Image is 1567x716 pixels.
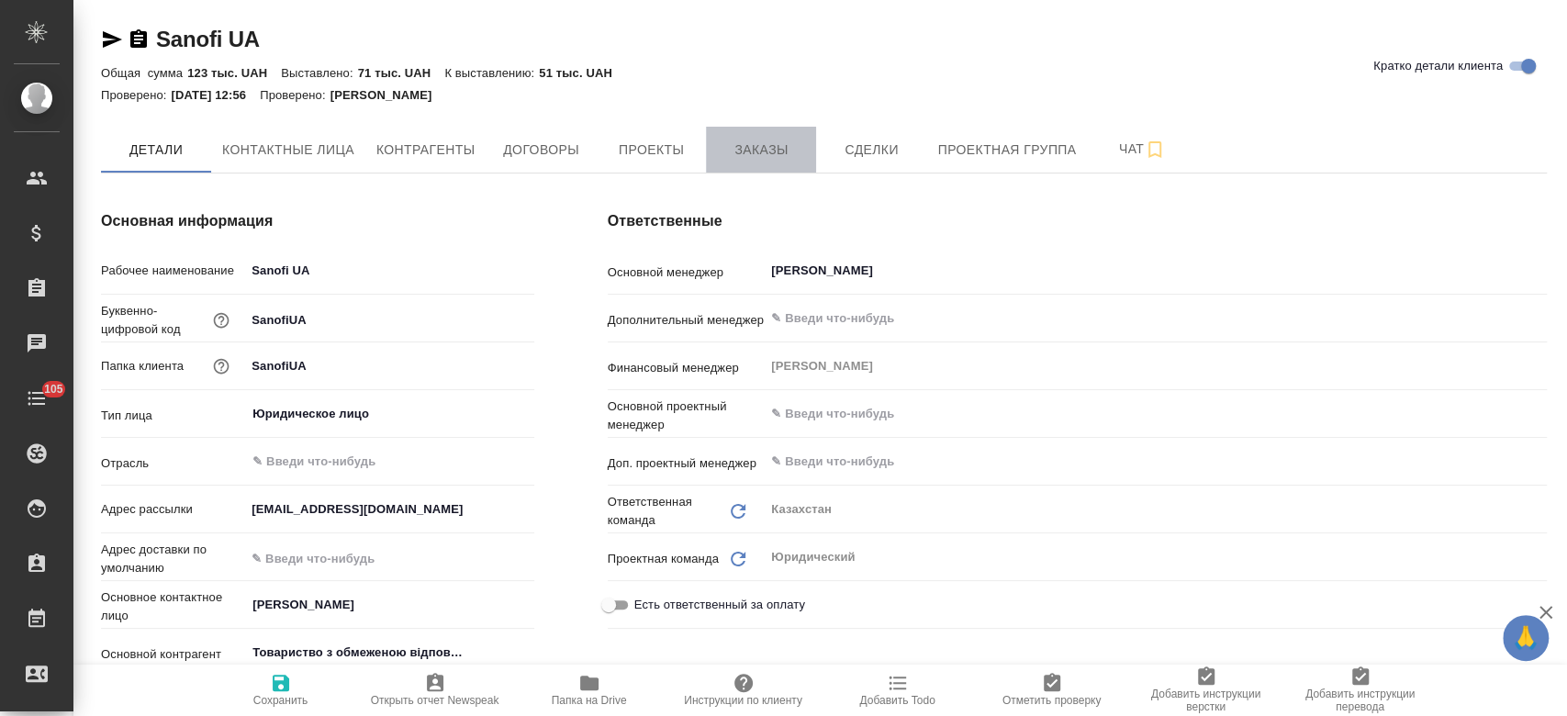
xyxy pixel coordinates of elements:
p: Отрасль [101,454,245,473]
button: Open [524,412,528,416]
p: К выставлению: [444,66,539,80]
p: Основное контактное лицо [101,588,245,625]
p: 51 тыс. UAH [539,66,626,80]
button: Open [524,651,528,654]
input: ✎ Введи что-нибудь [245,496,533,522]
button: Название для папки на drive. Если его не заполнить, мы не сможем создать папку для клиента [209,354,233,378]
p: [DATE] 12:56 [172,88,261,102]
button: Open [1537,317,1540,320]
p: Выставлено: [281,66,357,80]
span: Отметить проверку [1002,694,1101,707]
span: Есть ответственный за оплату [634,596,805,614]
span: Контактные лица [222,139,354,162]
p: 71 тыс. UAH [358,66,445,80]
button: Open [1537,269,1540,273]
button: Open [1537,460,1540,464]
p: 123 тыс. UAH [187,66,281,80]
span: Инструкции по клиенту [684,694,802,707]
span: Сделки [827,139,915,162]
span: Сохранить [253,694,308,707]
p: Проверено: [101,88,172,102]
input: ✎ Введи что-нибудь [769,308,1480,330]
button: Добавить инструкции верстки [1129,665,1283,716]
button: Сохранить [204,665,358,716]
a: 105 [5,375,69,421]
button: 🙏 [1503,615,1549,661]
button: Добавить Todo [821,665,975,716]
p: Общая сумма [101,66,187,80]
button: Open [524,460,528,464]
p: Проверено: [260,88,330,102]
p: Адрес доставки по умолчанию [101,541,245,577]
p: [PERSON_NAME] [330,88,446,102]
p: Доп. проектный менеджер [608,454,765,473]
button: Открыть отчет Newspeak [358,665,512,716]
input: ✎ Введи что-нибудь [251,451,466,473]
button: Добавить инструкции перевода [1283,665,1438,716]
span: Проекты [607,139,695,162]
span: Папка на Drive [552,694,627,707]
input: ✎ Введи что-нибудь [245,257,533,284]
p: Дополнительный менеджер [608,311,765,330]
p: Папка клиента [101,357,184,375]
input: ✎ Введи что-нибудь [245,352,533,379]
span: Добавить Todo [859,694,935,707]
span: Добавить инструкции верстки [1140,688,1272,713]
button: Скопировать ссылку [128,28,150,50]
h4: Основная информация [101,210,534,232]
span: Добавить инструкции перевода [1294,688,1427,713]
input: ✎ Введи что-нибудь [769,403,1480,425]
span: Кратко детали клиента [1373,57,1503,75]
p: Тип лица [101,407,245,425]
span: 105 [33,380,74,398]
button: Отметить проверку [975,665,1129,716]
button: Инструкции по клиенту [666,665,821,716]
button: Скопировать ссылку для ЯМессенджера [101,28,123,50]
button: Нужен для формирования номера заказа/сделки [209,308,233,332]
p: Основной контрагент [101,645,245,664]
p: Буквенно-цифровой код [101,302,209,339]
span: Договоры [497,139,585,162]
p: Рабочее наименование [101,262,245,280]
p: Основной менеджер [608,263,765,282]
p: Адрес рассылки [101,500,245,519]
p: Ответственная команда [608,493,728,530]
h4: Ответственные [608,210,1547,232]
a: Sanofi UA [156,27,260,51]
button: Open [1537,412,1540,416]
span: Открыть отчет Newspeak [371,694,499,707]
span: Заказы [717,139,805,162]
span: Детали [112,139,200,162]
span: Проектная группа [937,139,1076,162]
input: ✎ Введи что-нибудь [245,545,533,572]
button: Open [524,603,528,607]
p: Основной проектный менеджер [608,397,765,434]
span: Контрагенты [376,139,476,162]
input: ✎ Введи что-нибудь [769,451,1480,473]
svg: Подписаться [1144,139,1166,161]
p: Финансовый менеджер [608,359,765,377]
button: Папка на Drive [512,665,666,716]
span: Чат [1098,138,1186,161]
p: Проектная команда [608,550,719,568]
input: ✎ Введи что-нибудь [245,307,533,333]
span: 🙏 [1510,619,1541,657]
